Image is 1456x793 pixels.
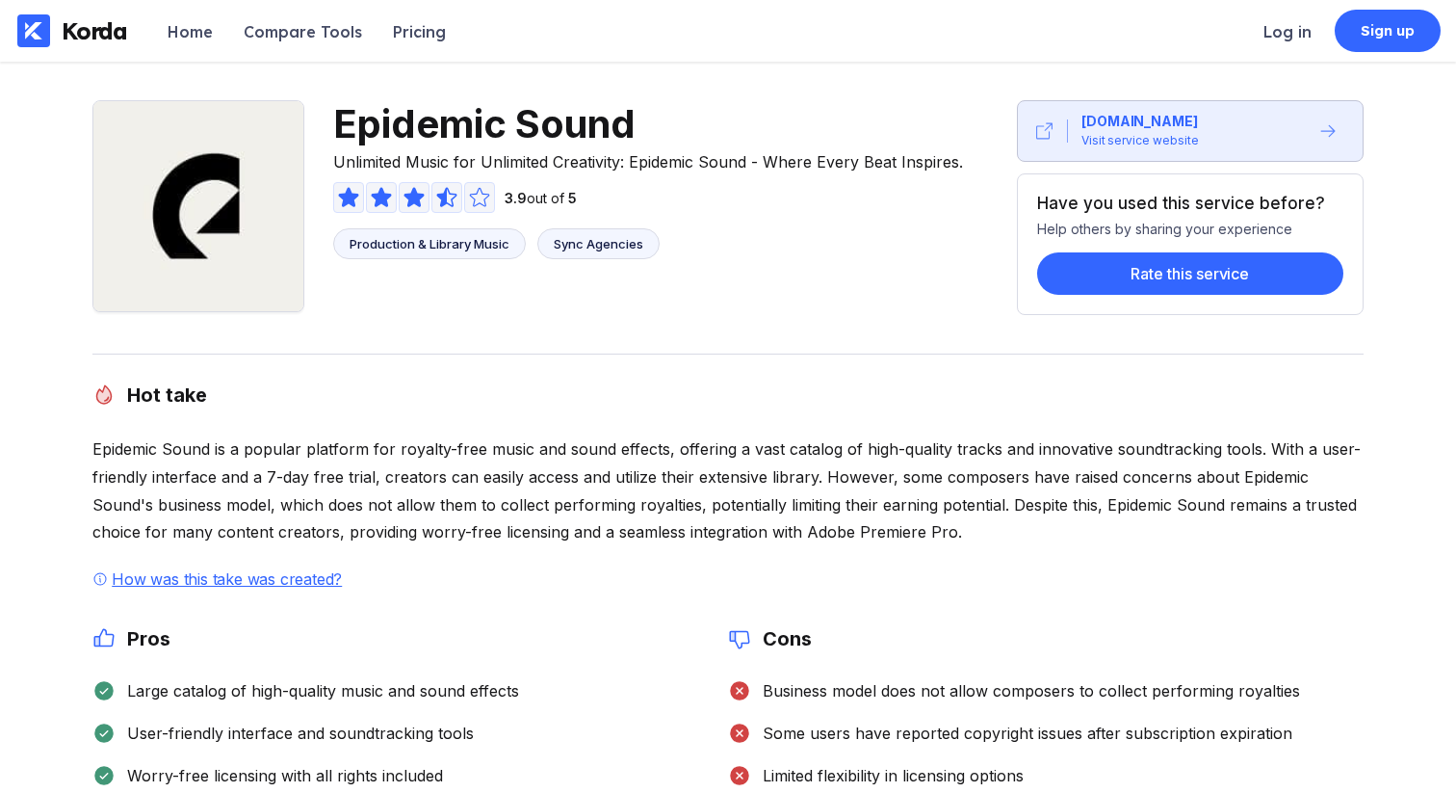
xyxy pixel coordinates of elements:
[751,766,1024,785] div: Limited flexibility in licensing options
[1017,100,1364,162] button: [DOMAIN_NAME]Visit service website
[1037,213,1343,237] div: Help others by sharing your experience
[568,190,577,206] span: 5
[350,236,509,251] div: Production & Library Music
[108,569,346,589] div: How was this take was created?
[62,16,127,45] div: Korda
[168,22,213,41] div: Home
[244,22,362,41] div: Compare Tools
[751,627,812,650] h2: Cons
[116,681,519,700] div: Large catalog of high-quality music and sound effects
[333,147,963,172] span: Unlimited Music for Unlimited Creativity: Epidemic Sound - Where Every Beat Inspires.
[116,766,443,785] div: Worry-free licensing with all rights included
[116,627,170,650] h2: Pros
[92,436,1364,546] div: Epidemic Sound is a popular platform for royalty-free music and sound effects, offering a vast ca...
[1037,237,1343,295] a: Rate this service
[751,681,1300,700] div: Business model does not allow composers to collect performing royalties
[116,383,207,407] h2: Hot take
[537,228,660,259] a: Sync Agencies
[751,724,1292,743] div: Some users have reported copyright issues after subscription expiration
[1081,131,1199,150] div: Visit service website
[1263,22,1312,41] div: Log in
[92,100,304,312] img: Epidemic Sound
[1037,194,1333,213] div: Have you used this service before?
[554,236,643,251] div: Sync Agencies
[505,190,527,206] span: 3.9
[497,190,577,206] div: out of
[1081,112,1198,131] div: [DOMAIN_NAME]
[1131,264,1249,283] div: Rate this service
[393,22,446,41] div: Pricing
[1335,10,1441,52] a: Sign up
[333,228,526,259] a: Production & Library Music
[333,100,963,147] span: Epidemic Sound
[1361,21,1416,40] div: Sign up
[116,724,474,743] div: User-friendly interface and soundtracking tools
